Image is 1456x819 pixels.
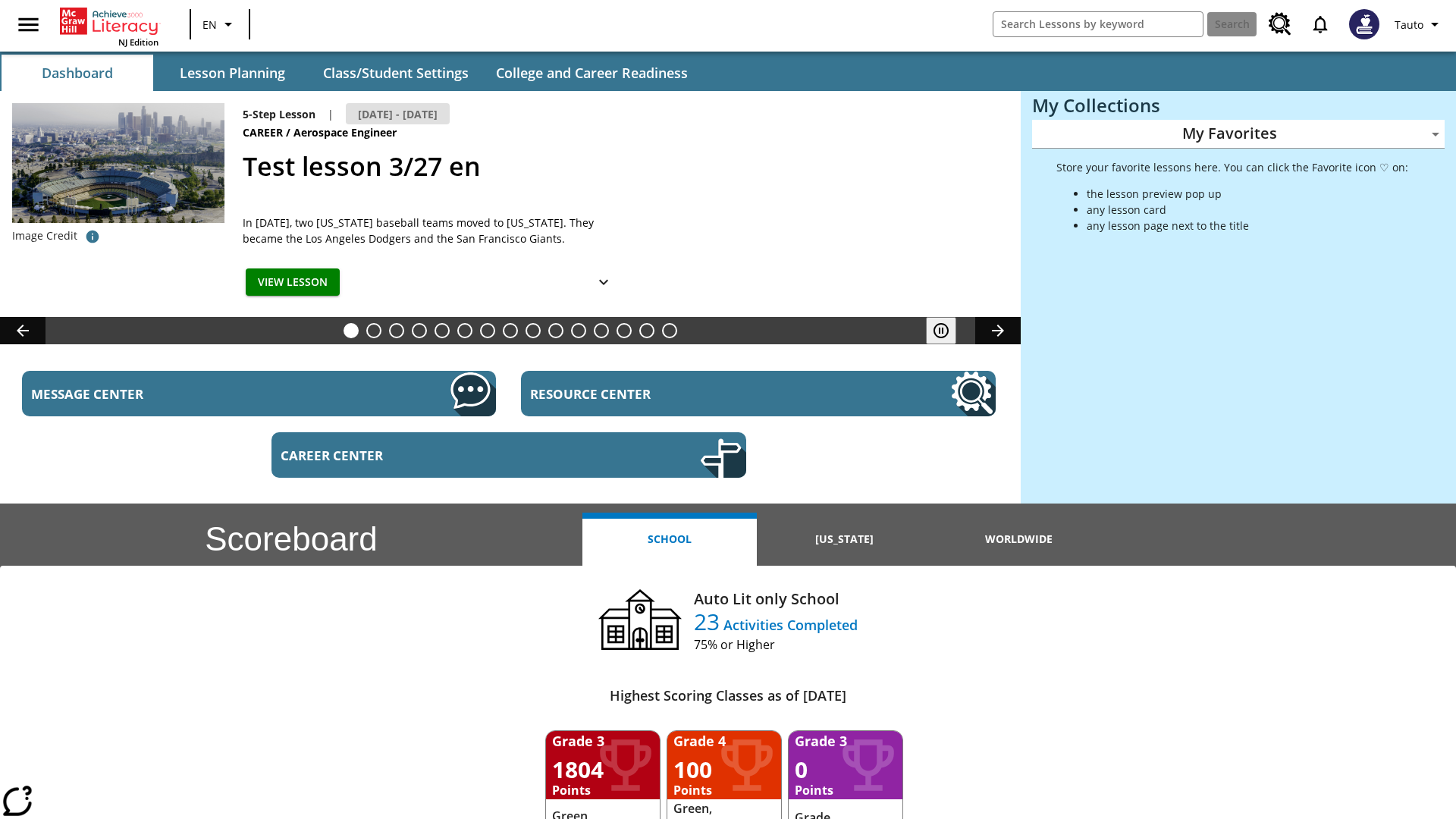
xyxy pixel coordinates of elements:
span: 1804 [552,758,654,781]
span: / [286,125,290,140]
span: Career Center [281,447,569,464]
button: Open side menu [6,2,51,47]
div: My Favorites [1032,120,1445,149]
button: Image credit: David Sucsy/E+/Getty Images [77,223,108,250]
a: Resource Center, Will open in new tab [521,371,996,416]
button: Slide 15 The Constitution's Balancing Act [662,323,677,338]
p: Grade 3 [795,731,896,752]
span: In 1958, two New York baseball teams moved to California. They became the Los Angeles Dodgers and... [243,215,622,246]
a: Message Center [22,371,497,416]
span: Career [243,124,286,141]
span: NJ Edition [118,36,158,48]
button: Slide 11 Career Lesson [571,323,586,338]
span: Tauto [1395,17,1423,33]
p: 23 Activities Completed 75% or Higher [694,610,858,654]
a: Resource Center, Will open in new tab [1260,4,1301,45]
p: Points [552,758,654,799]
span: 0 [795,758,896,781]
h2: Test lesson 3/27 en [243,147,1003,186]
button: Profile/Settings [1389,11,1450,38]
button: Show Details [588,268,619,297]
p: Grade 4 [673,731,775,752]
button: Slide 1 Test lesson 3/27 en [344,323,359,338]
span: | [328,106,334,122]
button: College and Career Readiness [484,55,700,91]
span: Resource Center [530,385,818,403]
div: Home [60,5,158,48]
button: Slide 2 Do You Want Fries With That? [366,323,381,338]
img: Avatar [1349,9,1379,39]
button: Worldwide [932,513,1106,566]
input: search field [993,12,1203,36]
a: Home [60,6,158,36]
h3: My Collections [1032,95,1445,116]
div: Pause [926,317,971,344]
button: Lesson Planning [156,55,308,91]
div: In [DATE], two [US_STATE] baseball teams moved to [US_STATE]. They became the Los Angeles Dodgers... [243,215,622,246]
button: View Lesson [246,268,340,297]
a: Career Center [271,432,746,478]
button: Lesson carousel, Next [975,317,1021,344]
h5: Highest Scoring Classes as of [DATE] [516,686,940,731]
span: Activities Completed [720,616,858,634]
span: 75% or Higher [694,635,858,654]
button: Language: EN, Select a language [196,11,244,38]
button: Slide 10 Pre-release lesson [548,323,563,338]
button: School [582,513,757,566]
span: EN [202,17,217,33]
button: Slide 8 The Invasion of the Free CD [503,323,518,338]
p: Points [795,758,896,799]
span: 23 [694,606,720,637]
button: Slide 13 Hooray for Constitution Day! [617,323,632,338]
span: Aerospace Engineer [293,124,400,141]
span: Message Center [31,385,319,403]
button: Slide 4 The Last Homesteaders [412,323,427,338]
button: Slide 12 Between Two Worlds [594,323,609,338]
button: Slide 3 Cars of the Future? [389,323,404,338]
button: Slide 5 Solar Power to the People [435,323,450,338]
h4: Auto Lit only School [694,588,858,610]
button: Slide 9 Mixed Practice: Citing Evidence [526,323,541,338]
button: Slide 14 Point of View [639,323,654,338]
p: Store your favorite lessons here. You can click the Favorite icon ♡ on: [1056,159,1408,175]
button: Slide 7 Fashion Forward in Ancient Rome [480,323,495,338]
li: any lesson card [1087,202,1408,218]
span: 100 [673,758,775,781]
p: Grade 3 [552,731,654,752]
p: Points [673,758,775,799]
button: Dashboard [2,55,153,91]
a: Notifications [1301,5,1340,44]
li: any lesson page next to the title [1087,218,1408,234]
img: Dodgers stadium. [12,103,224,223]
button: Select a new avatar [1340,5,1389,44]
button: [US_STATE] [757,513,931,566]
p: 5-Step Lesson [243,106,315,122]
button: Pause [926,317,956,344]
li: the lesson preview pop up [1087,186,1408,202]
button: Slide 6 Attack of the Terrifying Tomatoes [457,323,472,338]
p: Image Credit [12,228,77,243]
button: Class/Student Settings [311,55,481,91]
